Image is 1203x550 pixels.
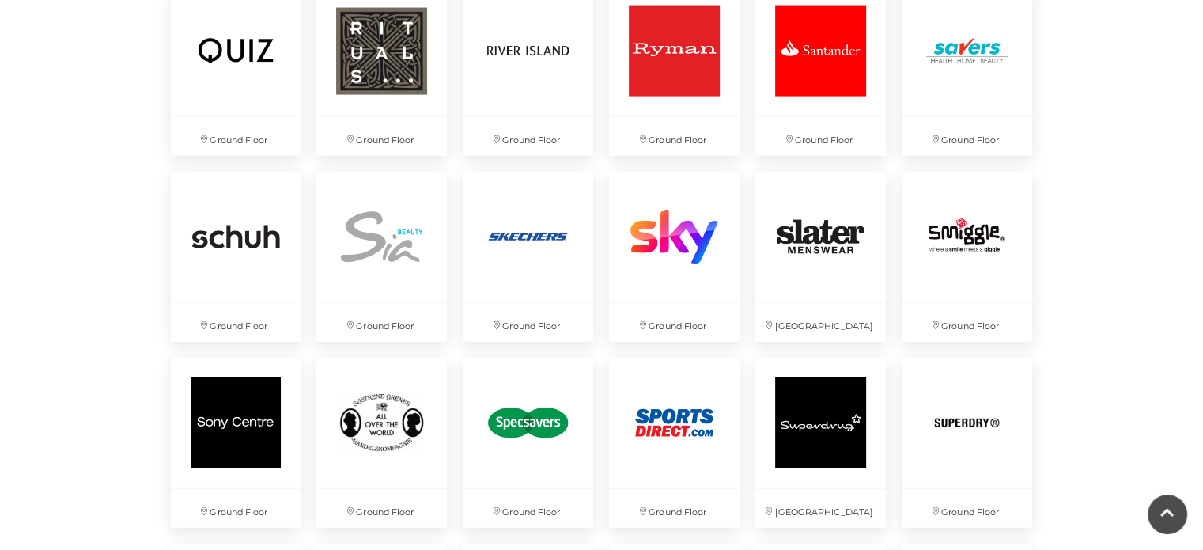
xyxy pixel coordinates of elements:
p: Ground Floor [463,489,593,528]
p: Ground Floor [902,489,1032,528]
a: Ground Floor [601,350,747,536]
p: Ground Floor [316,117,447,156]
p: Ground Floor [316,303,447,342]
a: Ground Floor [894,164,1040,350]
p: Ground Floor [609,117,740,156]
p: Ground Floor [902,303,1032,342]
a: Ground Floor [308,164,455,350]
p: [GEOGRAPHIC_DATA] [755,489,886,528]
a: [GEOGRAPHIC_DATA] [747,350,894,536]
p: Ground Floor [463,117,593,156]
a: Ground Floor [601,164,747,350]
p: Ground Floor [902,117,1032,156]
a: Ground Floor [163,164,309,350]
p: Ground Floor [171,117,301,156]
a: Ground Floor [308,350,455,536]
a: Ground Floor [163,350,309,536]
p: Ground Floor [171,489,301,528]
a: Ground Floor [455,350,601,536]
a: Ground Floor [455,164,601,350]
p: Ground Floor [609,303,740,342]
p: Ground Floor [171,303,301,342]
a: Ground Floor [894,350,1040,536]
p: [GEOGRAPHIC_DATA] [755,303,886,342]
a: [GEOGRAPHIC_DATA] [747,164,894,350]
p: Ground Floor [755,117,886,156]
p: Ground Floor [316,489,447,528]
p: Ground Floor [609,489,740,528]
p: Ground Floor [463,303,593,342]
